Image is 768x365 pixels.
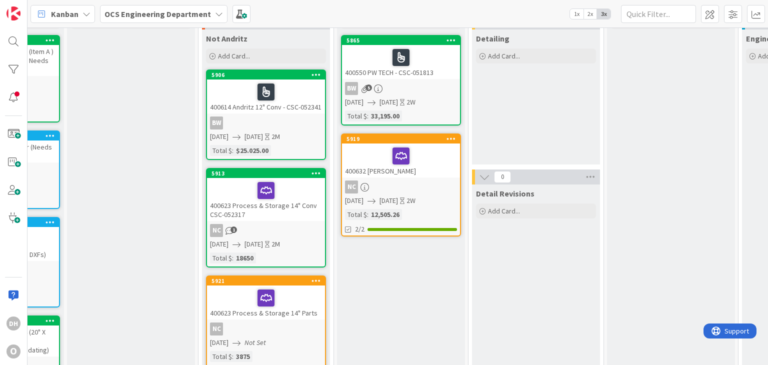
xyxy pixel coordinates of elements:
span: [DATE] [345,97,363,107]
span: 0 [494,171,511,183]
div: Total $ [210,145,232,156]
div: NC [207,224,325,237]
span: : [232,145,233,156]
div: 5921 [207,276,325,285]
div: Total $ [210,351,232,362]
div: NC [207,322,325,335]
div: 5913 [207,169,325,178]
b: OCS Engineering Department [104,9,211,19]
span: Detailing [476,33,509,43]
div: DH [6,316,20,330]
span: Add Card... [218,51,250,60]
div: $25.025.00 [233,145,271,156]
div: 33,195.00 [368,110,402,121]
span: [DATE] [244,131,263,142]
div: O [6,344,20,358]
div: BW [345,82,358,95]
div: 2M [271,131,280,142]
a: 5906400614 Andritz 12" Conv - CSC-052341BW[DATE][DATE]2MTotal $:$25.025.00 [206,69,326,160]
span: : [232,351,233,362]
div: Total $ [345,209,367,220]
div: 2W [406,195,415,206]
span: 2x [583,9,597,19]
span: : [367,209,368,220]
span: [DATE] [379,195,398,206]
div: 5921400623 Process & Storage 14" Parts [207,276,325,319]
span: 3x [597,9,610,19]
a: 5913400623 Process & Storage 14" Conv CSC-052317NC[DATE][DATE]2MTotal $:18650 [206,168,326,267]
div: 5921 [211,277,325,284]
a: 5865400550 PW TECH - CSC-051813BW[DATE][DATE]2WTotal $:33,195.00 [341,35,461,125]
span: Support [21,1,45,13]
div: NC [210,322,223,335]
span: 2/2 [355,224,364,234]
div: BW [210,116,223,129]
span: : [367,110,368,121]
div: 5919 [342,134,460,143]
div: 5913400623 Process & Storage 14" Conv CSC-052317 [207,169,325,221]
div: 5919400632 [PERSON_NAME] [342,134,460,177]
div: Total $ [210,252,232,263]
span: [DATE] [210,131,228,142]
div: Total $ [345,110,367,121]
div: 5865400550 PW TECH - CSC-051813 [342,36,460,79]
div: 5865 [342,36,460,45]
div: NC [345,180,358,193]
img: Visit kanbanzone.com [6,6,20,20]
div: 400550 PW TECH - CSC-051813 [342,45,460,79]
div: NC [342,180,460,193]
div: 5906 [211,71,325,78]
span: [DATE] [210,239,228,249]
div: 3875 [233,351,252,362]
span: : [232,252,233,263]
span: [DATE] [210,337,228,348]
div: 400623 Process & Storage 14" Conv CSC-052317 [207,178,325,221]
div: 18650 [233,252,256,263]
div: 5865 [346,37,460,44]
span: Detail Revisions [476,188,534,198]
input: Quick Filter... [621,5,696,23]
span: 1 [230,226,237,233]
span: Add Card... [488,206,520,215]
div: 400623 Process & Storage 14" Parts [207,285,325,319]
span: Kanban [51,8,78,20]
span: [DATE] [244,239,263,249]
div: 12,505.26 [368,209,402,220]
div: 400632 [PERSON_NAME] [342,143,460,177]
div: 400614 Andritz 12" Conv - CSC-052341 [207,79,325,113]
div: BW [207,116,325,129]
div: NC [210,224,223,237]
span: 5 [365,84,372,91]
span: 1x [570,9,583,19]
span: Add Card... [488,51,520,60]
div: 5919 [346,135,460,142]
div: 2W [406,97,415,107]
span: Not Andritz [206,33,247,43]
span: [DATE] [345,195,363,206]
div: 5906 [207,70,325,79]
div: BW [342,82,460,95]
div: 5913 [211,170,325,177]
i: Not Set [244,338,266,347]
div: 2M [271,239,280,249]
span: [DATE] [379,97,398,107]
a: 5919400632 [PERSON_NAME]NC[DATE][DATE]2WTotal $:12,505.262/2 [341,133,461,236]
div: 5906400614 Andritz 12" Conv - CSC-052341 [207,70,325,113]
